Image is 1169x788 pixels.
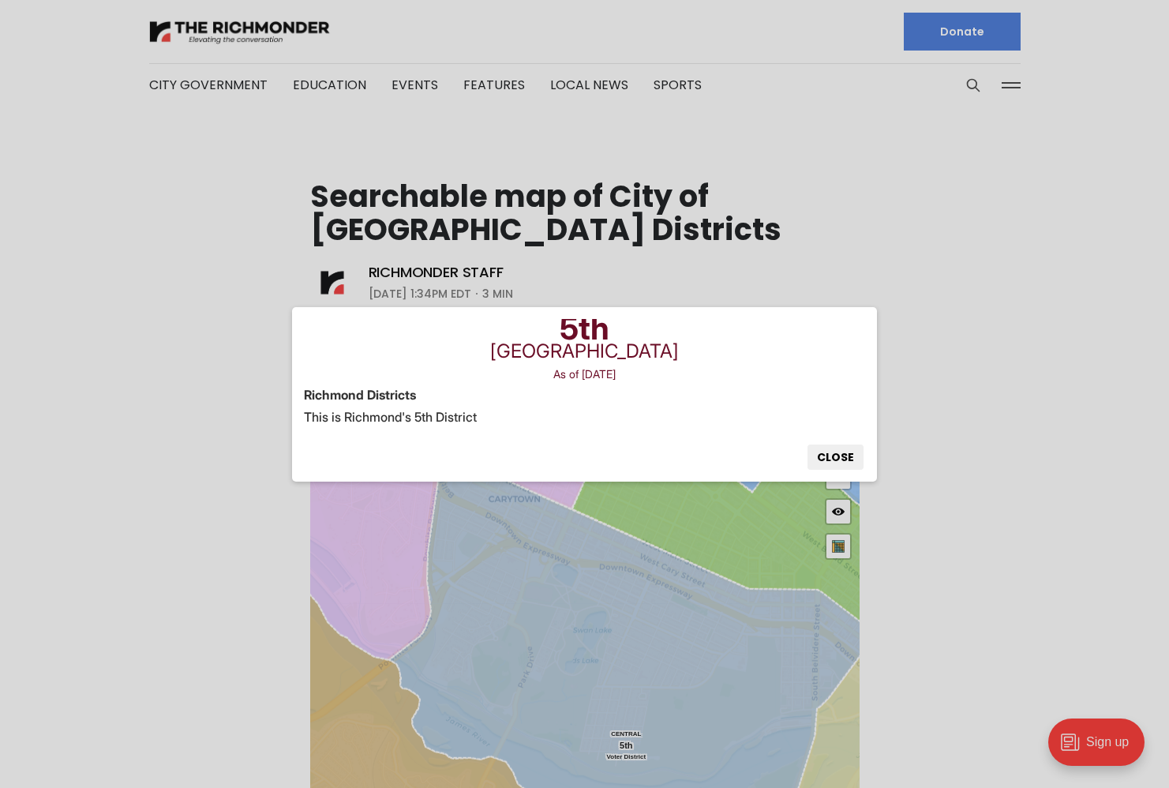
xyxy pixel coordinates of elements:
[807,445,864,470] button: Close
[304,365,865,384] div: As of [DATE]
[304,342,865,361] div: [GEOGRAPHIC_DATA]
[304,387,416,403] strong: Richmond Districts
[304,319,865,338] div: 5th
[304,406,865,428] p: This is Richmond's 5th District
